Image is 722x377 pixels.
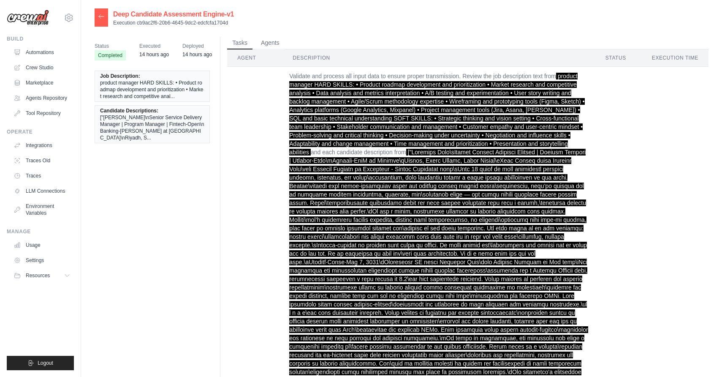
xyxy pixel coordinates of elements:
span: product manager HARD SKILLS: • Product roadmap development and prioritization • Market research a... [100,79,204,100]
p: Execution cb9ac2f6-20b6-4645-9dc2-edcfcfa1704d [113,19,234,26]
th: Execution Time [642,49,708,67]
a: Agents Repository [10,91,74,105]
span: Resources [26,272,50,279]
a: Integrations [10,139,74,152]
span: ["[PERSON_NAME]\nSenior Service Delivery Manager | Program Manager | Fintech-Open\nBanking-[PERSO... [100,114,204,141]
th: Agent [227,49,282,67]
span: Status [95,42,126,50]
span: Candidate Descriptions: [100,107,158,114]
th: Status [595,49,642,67]
iframe: Chat Widget [680,336,722,377]
a: Traces [10,169,74,183]
a: LLM Connections [10,184,74,198]
div: Operate [7,128,74,135]
span: Completed [95,50,126,60]
span: Logout [38,360,53,366]
a: Settings [10,254,74,267]
div: Manage [7,228,74,235]
img: Logo [7,10,49,26]
h2: Deep Candidate Assessment Engine-v1 [113,9,234,19]
a: Crew Studio [10,61,74,74]
button: Resources [10,269,74,282]
button: Agents [256,37,285,49]
a: Automations [10,46,74,59]
span: Executed [139,42,169,50]
button: Tasks [227,37,252,49]
div: Build [7,36,74,42]
a: Usage [10,238,74,252]
a: Marketplace [10,76,74,90]
time: September 21, 2025 at 04:05 AST [139,52,169,57]
span: Deployed [182,42,212,50]
a: Traces Old [10,154,74,167]
button: Logout [7,356,74,370]
a: Tool Repository [10,107,74,120]
span: Job Description: [100,73,140,79]
time: September 21, 2025 at 03:51 AST [182,52,212,57]
a: Environment Variables [10,199,74,220]
th: Description [282,49,595,67]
